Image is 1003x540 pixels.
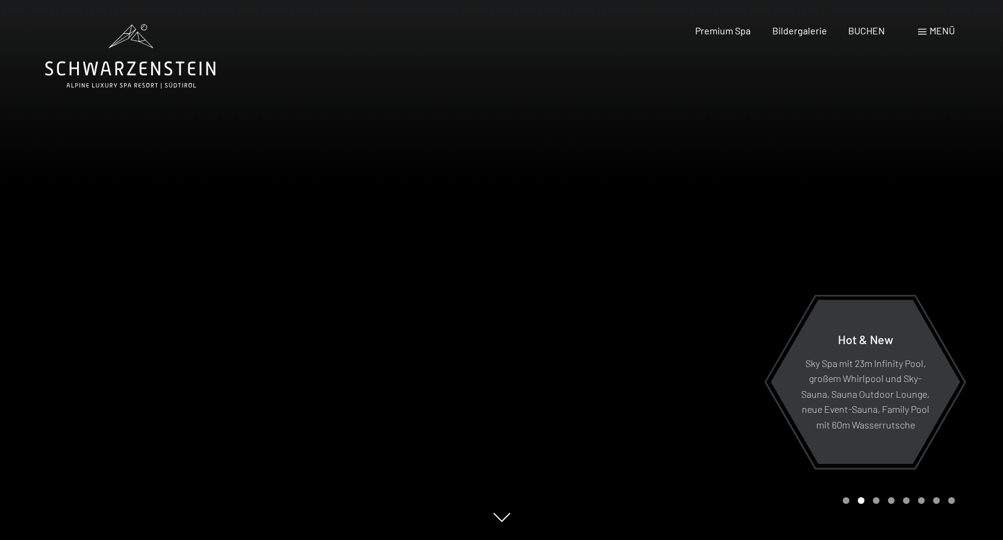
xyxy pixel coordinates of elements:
[930,25,955,36] span: Menü
[848,25,885,36] a: BUCHEN
[770,299,961,465] a: Hot & New Sky Spa mit 23m Infinity Pool, großem Whirlpool und Sky-Sauna, Sauna Outdoor Lounge, ne...
[839,497,955,504] div: Carousel Pagination
[772,25,827,36] a: Bildergalerie
[918,497,925,504] div: Carousel Page 6
[948,497,955,504] div: Carousel Page 8
[695,25,751,36] a: Premium Spa
[903,497,910,504] div: Carousel Page 5
[888,497,895,504] div: Carousel Page 4
[838,331,893,346] span: Hot & New
[933,497,940,504] div: Carousel Page 7
[858,497,864,504] div: Carousel Page 2 (Current Slide)
[873,497,880,504] div: Carousel Page 3
[843,497,849,504] div: Carousel Page 1
[800,355,931,432] p: Sky Spa mit 23m Infinity Pool, großem Whirlpool und Sky-Sauna, Sauna Outdoor Lounge, neue Event-S...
